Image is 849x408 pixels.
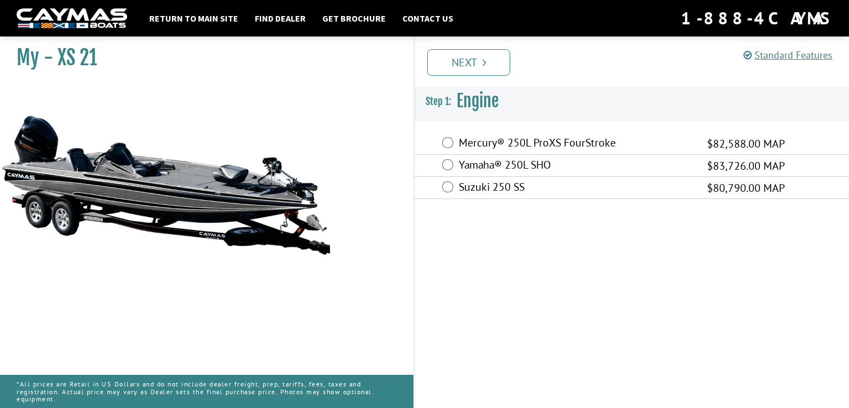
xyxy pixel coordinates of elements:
[707,180,785,196] span: $80,790.00 MAP
[743,49,832,61] a: Standard Features
[459,158,693,174] label: Yamaha® 250L SHO
[459,136,693,152] label: Mercury® 250L ProXS FourStroke
[317,11,391,25] a: Get Brochure
[707,135,785,152] span: $82,588.00 MAP
[424,48,849,76] ul: Pagination
[415,81,849,122] h3: Engine
[397,11,459,25] a: Contact Us
[681,6,832,30] div: 1-888-4CAYMAS
[249,11,311,25] a: Find Dealer
[17,8,127,29] img: white-logo-c9c8dbefe5ff5ceceb0f0178aa75bf4bb51f6bca0971e226c86eb53dfe498488.png
[427,49,510,76] a: Next
[17,375,397,408] p: *All prices are Retail in US Dollars and do not include dealer freight, prep, tariffs, fees, taxe...
[17,45,386,70] h1: My - XS 21
[144,11,244,25] a: Return to main site
[459,180,693,196] label: Suzuki 250 SS
[707,158,785,174] span: $83,726.00 MAP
